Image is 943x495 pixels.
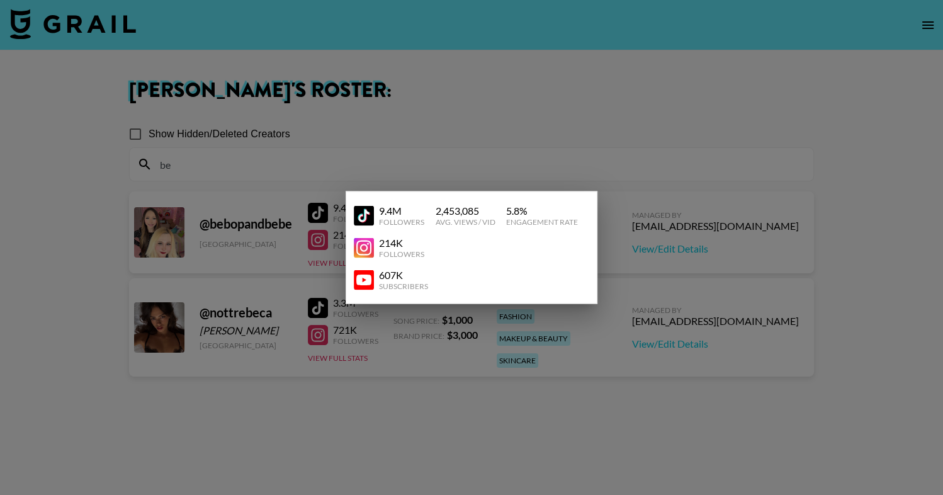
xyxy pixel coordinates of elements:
img: YouTube [354,205,374,225]
div: Subscribers [379,282,428,291]
div: Followers [379,217,424,227]
img: YouTube [354,237,374,258]
div: 9.4M [379,205,424,217]
div: 607K [379,269,428,282]
div: Engagement Rate [506,217,578,227]
img: YouTube [354,270,374,290]
div: Avg. Views / Vid [436,217,495,227]
div: 2,453,085 [436,205,495,217]
div: 5.8 % [506,205,578,217]
div: Followers [379,249,424,259]
div: 214K [379,237,424,249]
